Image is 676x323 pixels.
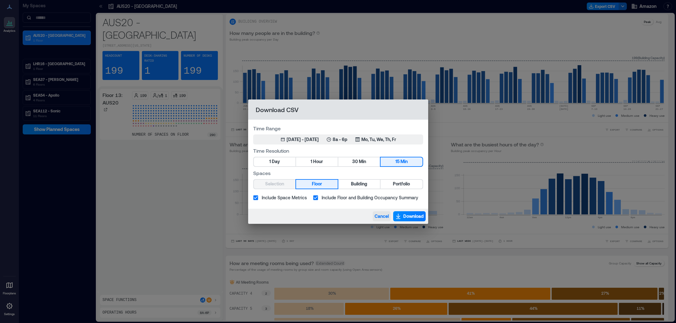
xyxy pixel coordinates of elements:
[311,158,312,166] span: 1
[395,158,399,166] span: 15
[403,213,424,219] span: Download
[253,169,423,177] label: Spaces
[269,158,271,166] span: 1
[313,158,323,166] span: Hour
[253,147,423,154] label: Time Resolution
[296,180,338,189] button: Floor
[351,180,367,188] span: Building
[272,158,280,166] span: Day
[400,158,408,166] span: Min
[253,134,423,144] button: [DATE] - [DATE]8a - 6pMo, Tu, We, Th, Fr
[393,180,410,188] span: Portfolio
[262,194,307,201] span: Include Space Metrics
[381,157,422,166] button: 15 Min
[393,211,426,221] button: Download
[381,180,422,189] button: Portfolio
[375,213,389,219] span: Cancel
[361,136,396,143] p: Mo, Tu, We, Th, Fr
[322,194,418,201] span: Include Floor and Building Occupancy Summary
[253,125,423,132] label: Time Range
[296,157,338,166] button: 1 Hour
[333,136,347,143] p: 8a - 6p
[254,157,295,166] button: 1 Day
[352,158,358,166] span: 30
[359,158,366,166] span: Min
[312,180,322,188] span: Floor
[338,157,380,166] button: 30 Min
[338,180,380,189] button: Building
[248,99,428,120] h2: Download CSV
[373,211,391,221] button: Cancel
[287,136,319,143] div: [DATE] - [DATE]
